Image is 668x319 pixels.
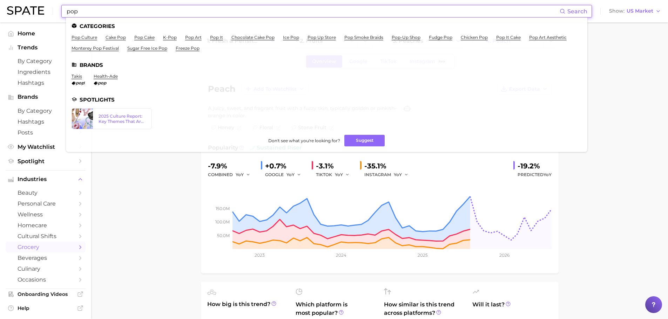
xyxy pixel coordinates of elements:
a: homecare [6,220,86,231]
span: Onboarding Videos [18,291,74,297]
span: occasions [18,276,74,283]
span: YoY [394,172,402,178]
span: Don't see what you're looking for? [268,138,340,143]
a: pop cake [134,35,155,40]
span: culinary [18,265,74,272]
button: Trends [6,42,86,53]
span: Home [18,30,74,37]
li: Spotlights [72,97,582,103]
span: My Watchlist [18,144,74,150]
a: Ingredients [6,67,86,77]
tspan: 2026 [499,252,509,258]
span: Show [609,9,625,13]
a: pop it [210,35,223,40]
a: grocery [6,242,86,252]
a: My Watchlist [6,141,86,152]
span: Ingredients [18,69,74,75]
span: Hashtags [18,79,74,86]
span: Trends [18,44,74,51]
div: -7.9% [208,160,255,172]
a: k-pop [163,35,177,40]
a: by Category [6,56,86,67]
a: pop-up shop [392,35,420,40]
a: Hashtags [6,116,86,127]
div: combined [208,171,255,179]
span: beauty [18,189,74,196]
span: Hashtags [18,118,74,125]
span: wellness [18,211,74,218]
span: Brands [18,94,74,100]
a: ice pop [283,35,299,40]
span: YoY [335,172,343,178]
a: monterey pop festival [72,46,119,51]
a: Onboarding Videos [6,289,86,299]
span: Predicted [518,171,552,179]
button: Suggest [344,135,385,146]
a: health-ade [94,74,118,79]
a: pop art [185,35,202,40]
a: pop up store [308,35,336,40]
span: grocery [18,244,74,250]
span: YoY [236,172,244,178]
a: beverages [6,252,86,263]
span: ! [84,80,85,85]
img: SPATE [7,6,44,15]
span: cultural shifts [18,233,74,240]
tspan: 2024 [336,252,346,258]
a: Posts [6,127,86,138]
a: pop culture [72,35,97,40]
a: beauty [6,187,86,198]
span: Search [567,8,587,15]
a: personal care [6,198,86,209]
a: occasions [6,274,86,285]
div: 2025 Culture Report: Key Themes That Are Shaping Consumer Demand [99,113,146,124]
a: pop it cake [496,35,521,40]
a: takis [72,74,82,79]
a: wellness [6,209,86,220]
a: chicken pop [461,35,488,40]
button: Industries [6,174,86,185]
div: TIKTOK [316,171,355,179]
div: -3.1% [316,160,355,172]
a: Help [6,303,86,313]
a: cultural shifts [6,231,86,242]
a: 2025 Culture Report: Key Themes That Are Shaping Consumer Demand [72,108,152,129]
span: Help [18,305,74,311]
span: Posts [18,129,74,136]
a: pop smoke braids [344,35,383,40]
span: YoY [544,172,552,177]
span: beverages [18,255,74,261]
div: +0.7% [265,160,306,172]
a: cake pop [106,35,126,40]
button: ShowUS Market [607,7,663,16]
tspan: 2025 [418,252,428,258]
a: freeze pop [176,46,200,51]
div: -35.1% [364,160,413,172]
a: pop art aesthetic [529,35,567,40]
button: YoY [335,171,350,179]
div: -19.2% [518,160,552,172]
div: GOOGLE [265,171,306,179]
button: Brands [6,92,86,102]
tspan: 2023 [255,252,265,258]
span: US Market [627,9,653,13]
span: How similar is this trend across platforms? [384,300,464,317]
a: fudge pop [429,35,452,40]
em: pop [98,80,106,85]
span: by Category [18,58,74,64]
li: Brands [72,62,582,68]
button: YoY [394,171,409,179]
a: Hashtags [6,77,86,88]
em: pop [76,80,84,85]
li: Categories [72,23,582,29]
a: culinary [6,263,86,274]
span: personal care [18,200,74,207]
span: Spotlight [18,158,74,165]
a: Spotlight [6,156,86,167]
span: How big is this trend? [207,300,287,317]
input: Search here for a brand, industry, or ingredient [66,5,560,17]
button: YoY [236,171,251,179]
span: Will it last? [472,300,552,317]
div: INSTAGRAM [364,171,413,179]
span: homecare [18,222,74,229]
